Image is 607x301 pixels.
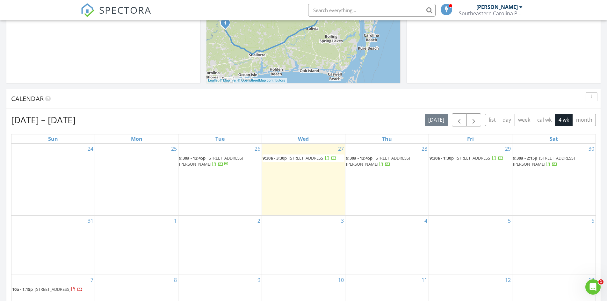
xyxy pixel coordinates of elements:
a: Go to September 1, 2025 [173,216,178,226]
span: 9:30a - 12:45p [179,155,206,161]
span: SPECTORA [99,3,151,17]
span: 9:30a - 3:30p [263,155,287,161]
a: Sunday [47,134,59,143]
a: 9:30a - 12:45p [STREET_ADDRESS][PERSON_NAME] [179,155,243,167]
td: Go to August 27, 2025 [262,144,345,215]
td: Go to August 24, 2025 [11,144,95,215]
a: Go to September 11, 2025 [420,275,429,285]
a: 9:30a - 3:30p [STREET_ADDRESS] [263,154,344,162]
td: Go to September 6, 2025 [512,215,596,275]
a: Go to September 9, 2025 [256,275,262,285]
a: 9:30a - 12:45p [STREET_ADDRESS][PERSON_NAME] [179,154,261,168]
a: Wednesday [297,134,310,143]
button: week [515,114,534,126]
span: [STREET_ADDRESS][PERSON_NAME] [179,155,243,167]
a: Friday [466,134,475,143]
button: Next [466,113,481,126]
td: Go to August 26, 2025 [178,144,262,215]
a: 9:30a - 2:15p [STREET_ADDRESS][PERSON_NAME] [513,155,575,167]
a: Tuesday [214,134,226,143]
td: Go to September 3, 2025 [262,215,345,275]
button: Previous [452,113,467,126]
button: 4 wk [555,114,573,126]
span: [STREET_ADDRESS] [456,155,491,161]
span: 10a - 1:15p [12,286,33,292]
iframe: Intercom live chat [585,279,601,295]
a: 10a - 1:15p [STREET_ADDRESS] [12,286,83,292]
a: 9:30a - 12:45p [STREET_ADDRESS][PERSON_NAME] [346,155,410,167]
a: Go to September 6, 2025 [590,216,596,226]
td: Go to September 2, 2025 [178,215,262,275]
a: Saturday [548,134,559,143]
h2: [DATE] – [DATE] [11,113,76,126]
button: month [572,114,596,126]
a: 9:30a - 1:30p [STREET_ADDRESS] [430,155,503,161]
a: Go to September 4, 2025 [423,216,429,226]
a: Go to September 10, 2025 [337,275,345,285]
a: Go to September 13, 2025 [587,275,596,285]
a: Go to September 2, 2025 [256,216,262,226]
td: Go to August 31, 2025 [11,215,95,275]
span: 9:30a - 1:30p [430,155,454,161]
a: Go to August 31, 2025 [86,216,95,226]
button: cal wk [534,114,555,126]
a: 9:30a - 2:15p [STREET_ADDRESS][PERSON_NAME] [513,154,595,168]
i: 1 [224,21,227,25]
span: 9:30a - 2:15p [513,155,537,161]
td: Go to August 30, 2025 [512,144,596,215]
td: Go to August 25, 2025 [95,144,178,215]
a: Go to August 26, 2025 [253,144,262,154]
td: Go to August 29, 2025 [429,144,512,215]
button: day [499,114,515,126]
a: 9:30a - 1:30p [STREET_ADDRESS] [430,154,511,162]
div: | [206,78,287,83]
a: Thursday [381,134,393,143]
a: Go to August 24, 2025 [86,144,95,154]
a: Go to August 25, 2025 [170,144,178,154]
span: 1 [598,279,603,284]
div: 4025 Whiteville Rd NW, Ash, NC 28420 [225,23,229,26]
a: SPECTORA [81,9,151,22]
td: Go to September 4, 2025 [345,215,429,275]
span: Calendar [11,94,44,103]
a: Go to September 3, 2025 [340,216,345,226]
a: Go to September 5, 2025 [507,216,512,226]
td: Go to August 28, 2025 [345,144,429,215]
span: [STREET_ADDRESS] [35,286,70,292]
a: Go to September 8, 2025 [173,275,178,285]
a: 9:30a - 12:45p [STREET_ADDRESS][PERSON_NAME] [346,154,428,168]
a: © MapTiler [220,78,237,82]
span: [STREET_ADDRESS][PERSON_NAME] [346,155,410,167]
div: [PERSON_NAME] [476,4,518,10]
a: © OpenStreetMap contributors [238,78,285,82]
a: Go to August 29, 2025 [504,144,512,154]
a: 9:30a - 3:30p [STREET_ADDRESS] [263,155,336,161]
a: 10a - 1:15p [STREET_ADDRESS] [12,286,94,293]
button: [DATE] [425,114,448,126]
a: Go to September 7, 2025 [89,275,95,285]
span: [STREET_ADDRESS] [289,155,324,161]
button: list [485,114,499,126]
input: Search everything... [308,4,436,17]
td: Go to September 1, 2025 [95,215,178,275]
div: Southeastern Carolina Property Inspections [459,10,523,17]
span: [STREET_ADDRESS][PERSON_NAME] [513,155,575,167]
a: Monday [130,134,144,143]
a: Go to August 30, 2025 [587,144,596,154]
a: Go to August 28, 2025 [420,144,429,154]
a: Go to August 27, 2025 [337,144,345,154]
a: Leaflet [208,78,219,82]
span: 9:30a - 12:45p [346,155,372,161]
img: The Best Home Inspection Software - Spectora [81,3,95,17]
a: Go to September 12, 2025 [504,275,512,285]
td: Go to September 5, 2025 [429,215,512,275]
